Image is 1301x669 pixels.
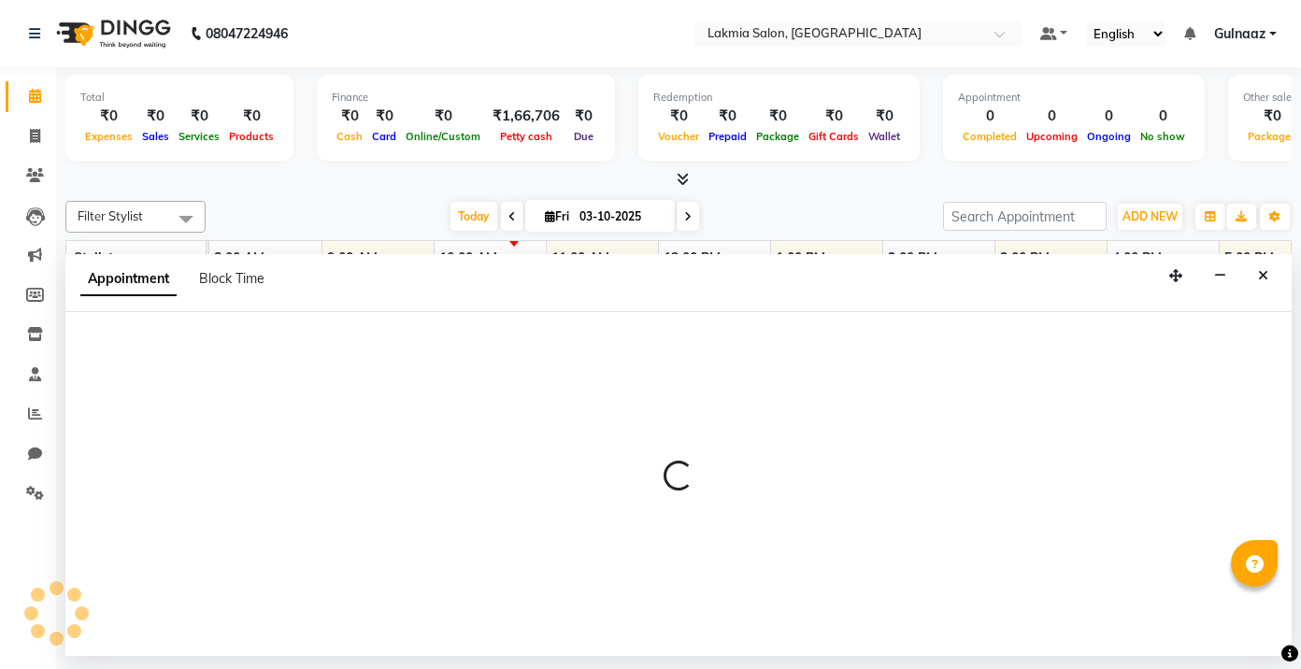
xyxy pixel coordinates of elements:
span: Block Time [199,270,264,287]
span: ADD NEW [1122,209,1178,223]
div: ₹0 [704,106,751,127]
span: Gift Cards [804,130,864,143]
span: Stylist [74,249,113,266]
a: 8:00 AM [209,245,269,272]
span: Voucher [653,130,704,143]
span: Fri [540,209,574,223]
span: Due [569,130,598,143]
a: 9:00 AM [322,245,382,272]
span: Gulnaaz [1214,24,1265,44]
a: 12:00 PM [659,245,725,272]
span: Online/Custom [401,130,485,143]
span: Wallet [864,130,905,143]
span: Upcoming [1022,130,1082,143]
span: Expenses [80,130,137,143]
span: Appointment [80,263,177,296]
div: ₹0 [751,106,804,127]
span: Today [450,202,497,231]
div: 0 [1022,106,1082,127]
div: 0 [958,106,1022,127]
div: ₹0 [137,106,174,127]
span: Packages [1243,130,1301,143]
div: ₹0 [567,106,600,127]
span: Ongoing [1082,130,1136,143]
span: Services [174,130,224,143]
div: ₹0 [804,106,864,127]
div: ₹0 [80,106,137,127]
div: ₹0 [174,106,224,127]
div: ₹0 [401,106,485,127]
a: 11:00 AM [547,245,614,272]
span: Prepaid [704,130,751,143]
a: 2:00 PM [883,245,942,272]
span: No show [1136,130,1190,143]
span: Package [751,130,804,143]
span: Products [224,130,279,143]
button: ADD NEW [1118,204,1182,230]
div: ₹0 [1243,106,1301,127]
iframe: chat widget [1222,594,1282,650]
div: ₹0 [332,106,367,127]
div: Appointment [958,90,1190,106]
div: ₹0 [367,106,401,127]
span: Sales [137,130,174,143]
b: 08047224946 [206,7,288,60]
a: 5:00 PM [1220,245,1279,272]
div: 0 [1136,106,1190,127]
div: ₹1,66,706 [485,106,567,127]
span: Card [367,130,401,143]
div: ₹0 [224,106,279,127]
img: logo [48,7,176,60]
div: ₹0 [864,106,905,127]
a: 3:00 PM [995,245,1054,272]
div: ₹0 [653,106,704,127]
a: 10:00 AM [435,245,502,272]
div: Finance [332,90,600,106]
div: 0 [1082,106,1136,127]
span: Filter Stylist [78,208,143,223]
span: Completed [958,130,1022,143]
span: Cash [332,130,367,143]
div: Total [80,90,279,106]
div: Redemption [653,90,905,106]
a: 4:00 PM [1108,245,1166,272]
input: 2025-10-03 [574,203,667,231]
input: Search Appointment [943,202,1107,231]
button: Close [1250,262,1277,291]
span: Petty cash [495,130,557,143]
a: 1:00 PM [771,245,830,272]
